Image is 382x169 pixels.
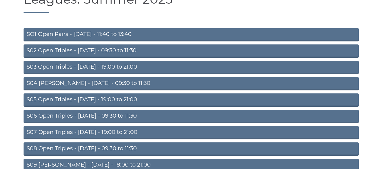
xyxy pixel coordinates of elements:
a: S08 Open Triples - [DATE] - 09:30 to 11:30 [24,142,359,156]
a: S05 Open Triples - [DATE] - 19:00 to 21:00 [24,93,359,107]
a: S04 [PERSON_NAME] - [DATE] - 09:30 to 11:30 [24,77,359,90]
a: SO1 Open Pairs - [DATE] - 11:40 to 13:40 [24,28,359,41]
a: S02 Open Triples - [DATE] - 09:30 to 11:30 [24,44,359,58]
a: S03 Open Triples - [DATE] - 19:00 to 21:00 [24,61,359,74]
a: S06 Open Triples - [DATE] - 09:30 to 11:30 [24,110,359,123]
a: S07 Open Triples - [DATE] - 19:00 to 21:00 [24,126,359,139]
